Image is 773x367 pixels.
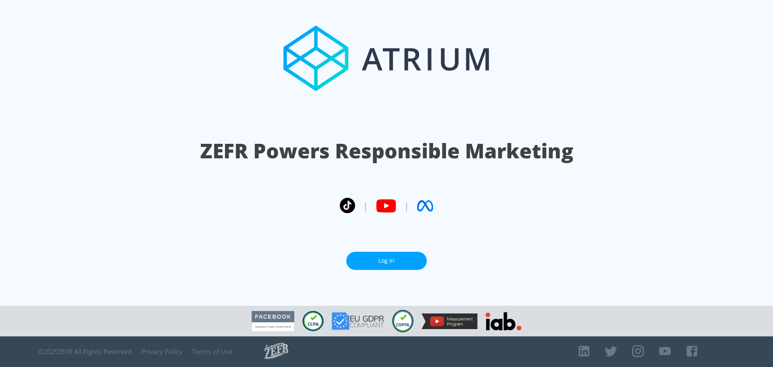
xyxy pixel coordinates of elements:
img: YouTube Measurement Program [422,313,477,329]
img: GDPR Compliant [332,312,384,330]
img: IAB [486,312,521,330]
a: Terms of Use [192,348,232,356]
img: Facebook Marketing Partner [252,311,294,332]
a: Privacy Policy [141,348,182,356]
img: COPPA Compliant [392,310,413,332]
span: | [404,200,409,212]
span: | [363,200,368,212]
img: CCPA Compliant [302,311,324,331]
span: © 2025 ZEFR All Rights Reserved [38,348,132,356]
h1: ZEFR Powers Responsible Marketing [200,137,573,165]
a: Log In [346,252,427,270]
